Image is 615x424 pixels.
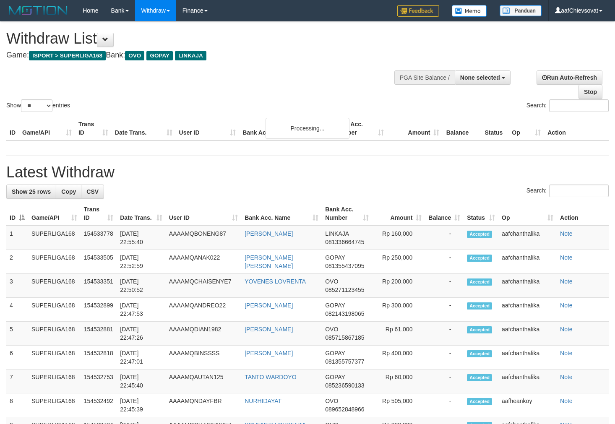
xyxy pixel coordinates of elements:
[117,298,166,322] td: [DATE] 22:47:53
[56,185,81,199] a: Copy
[6,250,28,274] td: 2
[397,5,439,17] img: Feedback.jpg
[325,286,364,293] span: Copy 085271123455 to clipboard
[537,70,602,85] a: Run Auto-Refresh
[325,239,364,245] span: Copy 081336664745 to clipboard
[467,302,492,310] span: Accepted
[6,164,609,181] h1: Latest Withdraw
[372,322,425,346] td: Rp 61,000
[6,346,28,369] td: 6
[325,406,364,413] span: Copy 089652848966 to clipboard
[245,326,293,333] a: [PERSON_NAME]
[325,334,364,341] span: Copy 085715867185 to clipboard
[560,278,573,285] a: Note
[425,322,464,346] td: -
[6,226,28,250] td: 1
[549,185,609,197] input: Search:
[81,298,117,322] td: 154532899
[331,117,387,140] th: Bank Acc. Number
[460,74,500,81] span: None selected
[372,250,425,274] td: Rp 250,000
[557,202,609,226] th: Action
[560,254,573,261] a: Note
[75,117,112,140] th: Trans ID
[28,250,81,274] td: SUPERLIGA168
[117,202,166,226] th: Date Trans.: activate to sort column ascending
[372,369,425,393] td: Rp 60,000
[28,298,81,322] td: SUPERLIGA168
[325,350,345,356] span: GOPAY
[245,302,293,309] a: [PERSON_NAME]
[239,117,331,140] th: Bank Acc. Name
[6,4,70,17] img: MOTION_logo.png
[81,274,117,298] td: 154533351
[325,310,364,317] span: Copy 082143198065 to clipboard
[498,346,557,369] td: aafchanthalika
[28,274,81,298] td: SUPERLIGA168
[498,250,557,274] td: aafchanthalika
[467,398,492,405] span: Accepted
[560,230,573,237] a: Note
[117,226,166,250] td: [DATE] 22:55:40
[166,226,241,250] td: AAAAMQBONENG87
[325,278,338,285] span: OVO
[322,202,372,226] th: Bank Acc. Number: activate to sort column ascending
[245,278,306,285] a: YOVENES LOVRENTA
[6,51,401,60] h4: Game: Bank:
[117,322,166,346] td: [DATE] 22:47:26
[21,99,52,112] select: Showentries
[372,202,425,226] th: Amount: activate to sort column ascending
[372,393,425,417] td: Rp 505,000
[394,70,455,85] div: PGA Site Balance /
[6,298,28,322] td: 4
[467,350,492,357] span: Accepted
[166,346,241,369] td: AAAAMQBINSSSS
[166,202,241,226] th: User ID: activate to sort column ascending
[6,30,401,47] h1: Withdraw List
[29,51,106,60] span: ISPORT > SUPERLIGA168
[498,369,557,393] td: aafchanthalika
[81,393,117,417] td: 154532492
[455,70,511,85] button: None selected
[498,226,557,250] td: aafchanthalika
[372,226,425,250] td: Rp 160,000
[81,185,104,199] a: CSV
[481,117,508,140] th: Status
[579,85,602,99] a: Stop
[6,202,28,226] th: ID: activate to sort column descending
[28,202,81,226] th: Game/API: activate to sort column ascending
[467,278,492,286] span: Accepted
[372,346,425,369] td: Rp 400,000
[498,274,557,298] td: aafchanthalika
[498,322,557,346] td: aafchanthalika
[467,326,492,333] span: Accepted
[266,118,349,139] div: Processing...
[498,298,557,322] td: aafchanthalika
[86,188,99,195] span: CSV
[12,188,51,195] span: Show 25 rows
[6,117,19,140] th: ID
[526,99,609,112] label: Search:
[325,382,364,389] span: Copy 085236590133 to clipboard
[81,346,117,369] td: 154532818
[175,51,206,60] span: LINKAJA
[81,226,117,250] td: 154533778
[425,369,464,393] td: -
[245,374,296,380] a: TANTO WARDOYO
[6,185,56,199] a: Show 25 rows
[325,326,338,333] span: OVO
[464,202,498,226] th: Status: activate to sort column ascending
[117,369,166,393] td: [DATE] 22:45:40
[245,230,293,237] a: [PERSON_NAME]
[245,398,281,404] a: NURHIDAYAT
[28,393,81,417] td: SUPERLIGA168
[6,99,70,112] label: Show entries
[508,117,544,140] th: Op
[117,346,166,369] td: [DATE] 22:47:01
[372,274,425,298] td: Rp 200,000
[560,350,573,356] a: Note
[498,393,557,417] td: aafheankoy
[176,117,240,140] th: User ID
[241,202,322,226] th: Bank Acc. Name: activate to sort column ascending
[560,374,573,380] a: Note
